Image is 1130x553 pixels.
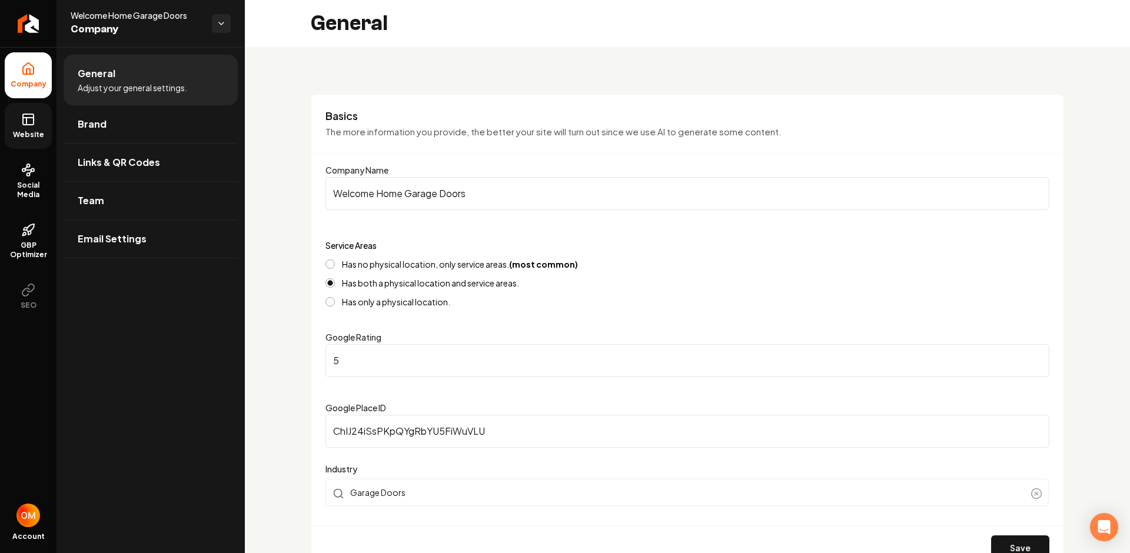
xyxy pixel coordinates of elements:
[18,14,39,33] img: Rebolt Logo
[311,12,388,35] h2: General
[78,66,115,81] span: General
[325,125,1049,139] p: The more information you provide, the better your site will turn out since we use AI to generate ...
[78,155,160,169] span: Links & QR Codes
[1090,513,1118,541] div: Open Intercom Messenger
[325,344,1049,377] input: Google Rating
[16,504,40,527] img: Omar Molai
[71,9,202,21] span: Welcome Home Garage Doors
[342,260,578,268] label: Has no physical location, only service areas.
[5,103,52,149] a: Website
[325,402,386,413] label: Google Place ID
[6,79,51,89] span: Company
[325,165,388,175] label: Company Name
[16,301,41,310] span: SEO
[64,220,238,258] a: Email Settings
[325,462,1049,476] label: Industry
[78,232,147,246] span: Email Settings
[71,21,202,38] span: Company
[64,144,238,181] a: Links & QR Codes
[64,105,238,143] a: Brand
[325,177,1049,210] input: Company Name
[78,117,107,131] span: Brand
[342,279,519,287] label: Has both a physical location and service areas.
[5,274,52,319] button: SEO
[509,259,578,269] strong: (most common)
[78,82,187,94] span: Adjust your general settings.
[5,154,52,209] a: Social Media
[325,240,377,251] label: Service Areas
[12,532,45,541] span: Account
[5,181,52,199] span: Social Media
[16,504,40,527] button: Open user button
[78,194,104,208] span: Team
[325,415,1049,448] input: Google Place ID
[325,332,381,342] label: Google Rating
[5,241,52,259] span: GBP Optimizer
[325,109,1049,123] h3: Basics
[5,214,52,269] a: GBP Optimizer
[64,182,238,219] a: Team
[8,130,49,139] span: Website
[342,298,450,306] label: Has only a physical location.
